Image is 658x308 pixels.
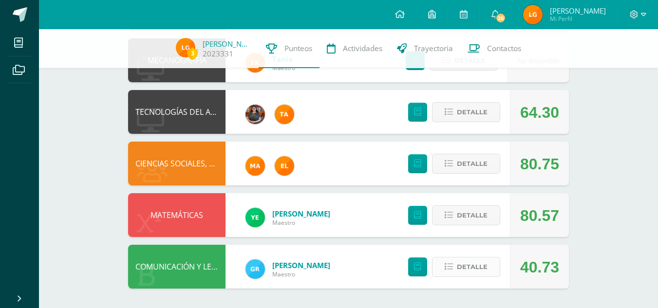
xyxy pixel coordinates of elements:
[457,206,488,224] span: Detalle
[284,43,312,54] span: Punteos
[203,49,233,59] a: 2023331
[245,208,265,227] img: dfa1fd8186729af5973cf42d94c5b6ba.png
[550,6,606,16] span: [PERSON_NAME]
[128,142,226,185] div: CIENCIAS SOCIALES, FORMACIÓN CIUDADANA E INTERCULTURALIDAD
[414,43,453,54] span: Trayectoria
[128,90,226,134] div: TECNOLOGÍAS DEL APRENDIZAJE Y LA COMUNICACIÓN
[457,155,488,173] span: Detalle
[203,39,251,49] a: [PERSON_NAME]
[432,205,500,225] button: Detalle
[550,15,606,23] span: Mi Perfil
[259,29,320,68] a: Punteos
[457,258,488,276] span: Detalle
[432,257,500,277] button: Detalle
[432,102,500,122] button: Detalle
[390,29,460,68] a: Trayectoria
[245,259,265,279] img: 47e0c6d4bfe68c431262c1f147c89d8f.png
[520,245,559,289] div: 40.73
[487,43,521,54] span: Contactos
[272,260,330,270] a: [PERSON_NAME]
[272,270,330,278] span: Maestro
[460,29,528,68] a: Contactos
[520,91,559,134] div: 64.30
[520,142,559,186] div: 80.75
[320,29,390,68] a: Actividades
[523,5,543,24] img: 2b07e7083290fa3d522a25deb24f4cca.png
[432,154,500,174] button: Detalle
[128,193,226,237] div: MATEMÁTICAS
[495,13,506,23] span: 26
[272,209,330,218] a: [PERSON_NAME]
[272,218,330,227] span: Maestro
[245,156,265,176] img: 266030d5bbfb4fab9f05b9da2ad38396.png
[343,43,382,54] span: Actividades
[275,156,294,176] img: 31c982a1c1d67d3c4d1e96adbf671f86.png
[520,194,559,237] div: 80.57
[275,105,294,124] img: feaeb2f9bb45255e229dc5fdac9a9f6b.png
[176,38,195,57] img: 2b07e7083290fa3d522a25deb24f4cca.png
[128,245,226,289] div: COMUNICACIÓN Y LENGUAJE, IDIOMA ESPAÑOL
[187,47,198,59] span: 3
[245,105,265,124] img: 60a759e8b02ec95d430434cf0c0a55c7.png
[457,103,488,121] span: Detalle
